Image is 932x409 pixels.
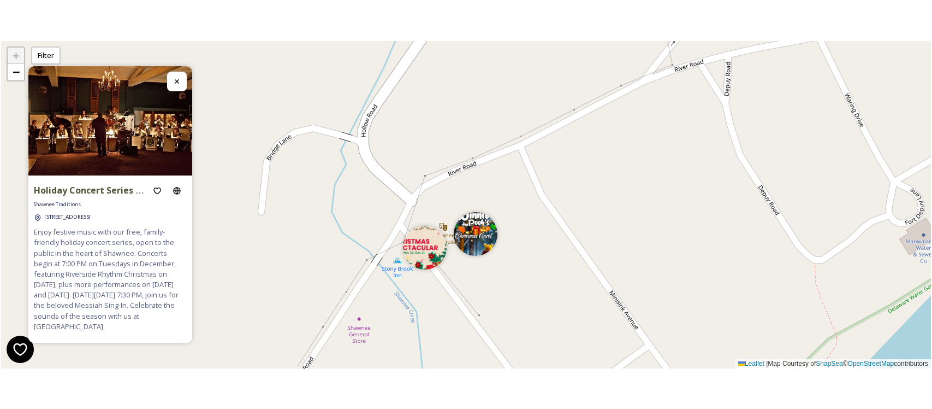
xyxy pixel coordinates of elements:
img: Marker [403,226,447,270]
span: Enjoy festive music with our free, family-friendly holiday concert series, open to the public in ... [34,227,187,332]
a: SnapSea [816,360,842,367]
img: Marker [454,212,497,256]
span: + [13,49,20,62]
span: Shawnee Traditions [34,201,81,208]
span: − [13,65,20,79]
div: Filter [31,46,61,65]
span: | [766,360,768,367]
span: [STREET_ADDRESS] [44,213,91,220]
a: Leaflet [738,360,764,367]
a: OpenStreetMap [848,360,894,367]
div: Map Courtesy of © contributors [735,359,931,369]
a: Zoom in [8,48,24,64]
a: [STREET_ADDRESS] [44,211,91,221]
a: Zoom out [8,64,24,80]
strong: Holiday Concert Series at The [GEOGRAPHIC_DATA] [34,184,258,196]
img: 1z6xbe5fTtXg0bt_940tlKkH5LH3Hn9k7.jpg [28,66,192,176]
